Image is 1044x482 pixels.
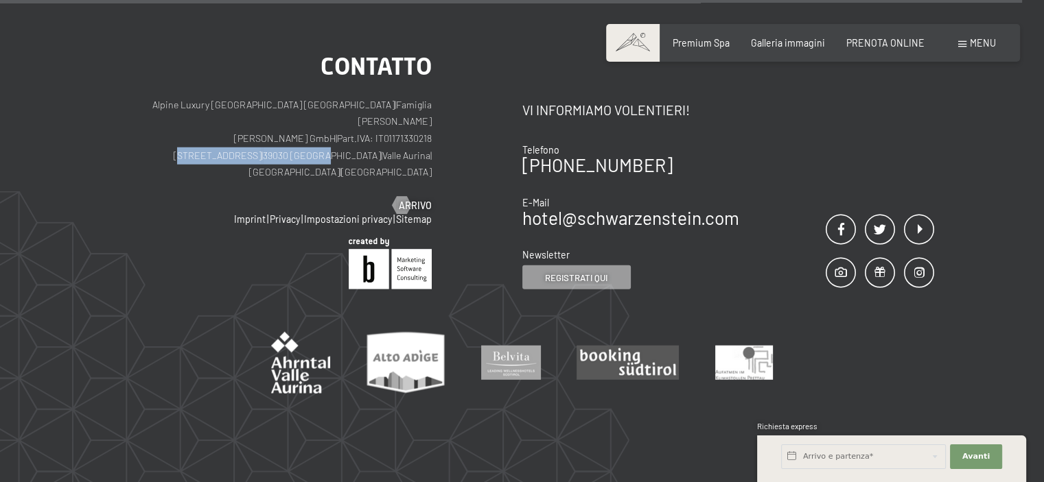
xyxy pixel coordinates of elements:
img: Brandnamic GmbH | Leading Hospitality Solutions [349,238,432,289]
span: Menu [970,37,996,49]
span: Richiesta express [757,422,817,431]
a: Sitemap [396,213,432,225]
button: Avanti [950,444,1002,469]
p: Alpine Luxury [GEOGRAPHIC_DATA] [GEOGRAPHIC_DATA] Famiglia [PERSON_NAME] [PERSON_NAME] GmbH Part.... [110,97,432,181]
span: | [395,99,396,110]
span: | [340,166,341,178]
a: Arrivo [393,199,432,213]
span: Contatto [321,52,432,80]
span: | [430,149,432,161]
span: Avanti [962,451,990,462]
span: Vi informiamo volentieri! [522,102,690,118]
span: | [267,213,268,225]
span: Newsletter [522,249,570,261]
a: Premium Spa [673,37,730,49]
a: PRENOTA ONLINE [846,37,925,49]
span: E-Mail [522,197,549,208]
a: Privacy [270,213,300,225]
span: Registrati qui [545,272,607,284]
a: Galleria immagini [751,37,825,49]
span: | [381,149,382,161]
span: | [262,149,263,161]
a: Impostazioni privacy [304,213,392,225]
span: | [301,213,303,225]
span: Telefono [522,144,559,156]
a: [PHONE_NUMBER] [522,154,673,176]
span: | [393,213,395,225]
span: Arrivo [399,199,432,213]
a: hotel@schwarzenstein.com [522,207,739,228]
span: | [336,132,337,144]
a: Imprint [234,213,266,225]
